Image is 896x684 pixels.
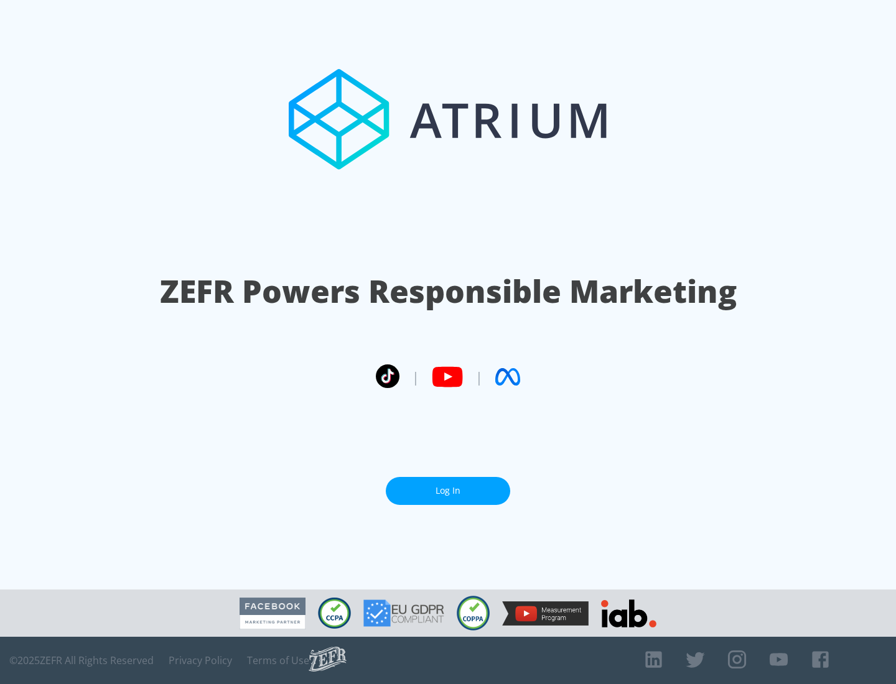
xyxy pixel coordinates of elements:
img: IAB [601,599,656,627]
span: | [412,367,419,386]
img: GDPR Compliant [363,599,444,627]
span: © 2025 ZEFR All Rights Reserved [9,654,154,667]
h1: ZEFR Powers Responsible Marketing [160,270,737,313]
a: Terms of Use [247,654,309,667]
img: YouTube Measurement Program [502,601,589,626]
img: COPPA Compliant [457,596,490,631]
img: Facebook Marketing Partner [240,598,306,629]
a: Log In [386,477,510,505]
img: CCPA Compliant [318,598,351,629]
span: | [475,367,483,386]
a: Privacy Policy [169,654,232,667]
